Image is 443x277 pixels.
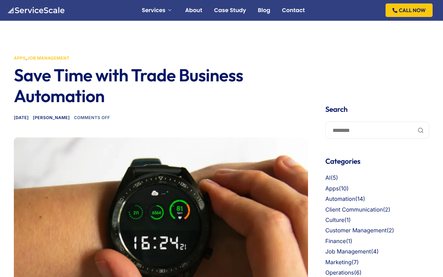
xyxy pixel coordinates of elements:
[14,115,29,120] span: [DATE]
[325,156,429,167] h4: Categories
[27,55,70,61] a: Job Management
[282,8,305,13] a: Contact
[7,7,65,13] a: ServiceScale logo representing business automation for tradies
[14,65,308,106] h1: Save Time with Trade Business Automation
[74,115,110,120] span: Comments Off
[325,237,429,246] li: (1)
[14,55,26,61] a: Apps
[7,7,65,14] img: ServiceScale logo representing business automation for tradies
[14,55,70,61] span: ,
[214,8,246,13] a: Case Study
[185,8,202,13] a: About
[142,8,173,13] a: Services
[399,8,426,13] span: CALL NOW
[325,216,429,225] li: (1)
[386,3,433,17] a: CALL NOW
[325,184,429,193] li: (10)
[325,206,383,213] a: Client Communication
[325,205,429,214] li: (2)
[325,227,387,234] a: Customer Management
[33,115,70,120] a: [PERSON_NAME]
[325,174,331,181] a: AI
[325,226,429,235] li: (2)
[325,259,352,266] a: Marketing
[325,269,354,276] a: Operations
[325,195,429,204] li: (14)
[325,185,339,192] a: Apps
[325,247,429,256] li: (4)
[325,248,371,255] a: Job Management
[325,216,344,223] a: Culture
[325,238,346,244] a: Finance
[325,258,429,267] li: (7)
[325,195,355,202] a: Automation
[325,104,429,115] h4: Search
[325,173,429,182] li: (5)
[258,8,270,13] a: Blog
